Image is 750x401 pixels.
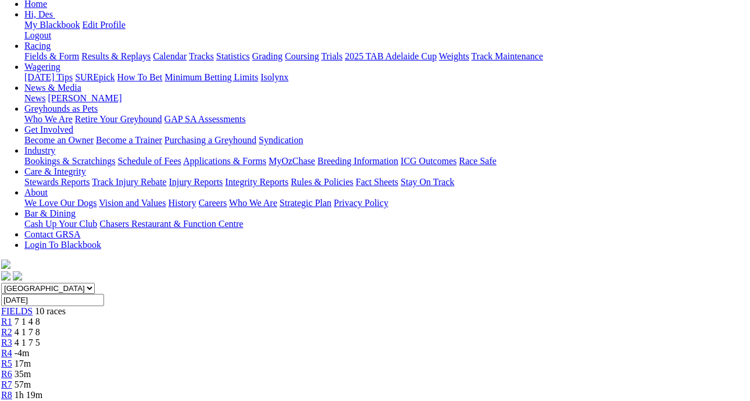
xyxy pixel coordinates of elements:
a: R1 [1,317,12,327]
a: R8 [1,390,12,400]
a: Racing [24,41,51,51]
a: Become an Owner [24,135,94,145]
a: GAP SA Assessments [165,114,246,124]
div: Bar & Dining [24,219,742,229]
a: R3 [1,338,12,347]
a: Bar & Dining [24,208,76,218]
a: We Love Our Dogs [24,198,97,208]
img: logo-grsa-white.png [1,260,10,269]
a: Fields & Form [24,51,79,61]
a: How To Bet [117,72,163,82]
a: R6 [1,369,12,379]
a: MyOzChase [269,156,315,166]
a: R7 [1,379,12,389]
div: Get Involved [24,135,742,146]
a: R5 [1,359,12,368]
img: twitter.svg [13,271,22,281]
a: Statistics [216,51,250,61]
span: 17m [15,359,31,368]
a: Privacy Policy [334,198,388,208]
a: Coursing [285,51,319,61]
a: Login To Blackbook [24,240,101,250]
a: FIELDS [1,306,33,316]
div: Care & Integrity [24,177,742,187]
a: Results & Replays [81,51,151,61]
div: Industry [24,156,742,166]
a: Applications & Forms [183,156,266,166]
a: Bookings & Scratchings [24,156,115,166]
a: Contact GRSA [24,229,80,239]
a: Injury Reports [169,177,223,187]
a: Logout [24,30,51,40]
a: Rules & Policies [291,177,353,187]
a: News & Media [24,83,81,93]
span: 4 1 7 8 [15,327,40,337]
a: Strategic Plan [280,198,331,208]
a: Tracks [189,51,214,61]
div: Wagering [24,72,742,83]
a: Race Safe [459,156,496,166]
a: Weights [439,51,469,61]
a: Greyhounds as Pets [24,104,98,113]
a: Purchasing a Greyhound [165,135,256,145]
a: Syndication [259,135,303,145]
a: Who We Are [24,114,73,124]
a: Stay On Track [401,177,454,187]
a: Hi, Des [24,9,55,19]
div: About [24,198,742,208]
div: Greyhounds as Pets [24,114,742,125]
a: Integrity Reports [225,177,288,187]
span: 35m [15,369,31,379]
img: facebook.svg [1,271,10,281]
a: My Blackbook [24,20,80,30]
a: Cash Up Your Club [24,219,97,229]
a: SUREpick [75,72,115,82]
a: Isolynx [260,72,288,82]
a: Vision and Values [99,198,166,208]
a: Fact Sheets [356,177,398,187]
span: 1h 19m [15,390,42,400]
a: Become a Trainer [96,135,162,145]
a: Edit Profile [83,20,126,30]
a: Care & Integrity [24,166,86,176]
a: R2 [1,327,12,337]
a: Chasers Restaurant & Function Centre [99,219,243,229]
a: Minimum Betting Limits [165,72,258,82]
span: Hi, Des [24,9,53,19]
span: 7 1 4 8 [15,317,40,327]
div: Racing [24,51,742,62]
a: Calendar [153,51,187,61]
span: -4m [15,348,30,358]
a: 2025 TAB Adelaide Cup [345,51,437,61]
a: Track Maintenance [472,51,543,61]
a: Breeding Information [317,156,398,166]
a: Stewards Reports [24,177,90,187]
a: ICG Outcomes [401,156,456,166]
input: Select date [1,294,104,306]
a: News [24,93,45,103]
a: Schedule of Fees [117,156,181,166]
a: Industry [24,146,55,155]
a: [PERSON_NAME] [48,93,122,103]
div: Hi, Des [24,20,742,41]
a: Get Involved [24,125,73,134]
a: Grading [252,51,283,61]
span: 10 races [35,306,66,316]
a: R4 [1,348,12,358]
a: About [24,187,48,197]
a: History [168,198,196,208]
a: Trials [321,51,342,61]
a: Track Injury Rebate [92,177,166,187]
div: News & Media [24,93,742,104]
a: Careers [198,198,227,208]
span: 4 1 7 5 [15,338,40,347]
a: Who We Are [229,198,277,208]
